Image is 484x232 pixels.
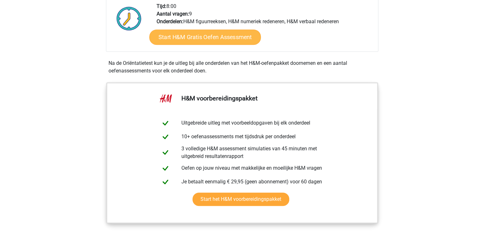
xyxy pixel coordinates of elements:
div: Na de Oriëntatietest kun je de uitleg bij alle onderdelen van het H&M-oefenpakket doornemen en ee... [106,59,378,75]
img: Klok [113,3,145,34]
a: Start het H&M voorbereidingspakket [193,193,289,206]
b: Tijd: [157,3,166,9]
div: 8:00 9 H&M figuurreeksen, H&M numeriek redeneren, H&M verbaal redeneren [152,3,378,51]
a: Start H&M Gratis Oefen Assessment [149,30,261,45]
b: Onderdelen: [157,18,183,24]
b: Aantal vragen: [157,11,189,17]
